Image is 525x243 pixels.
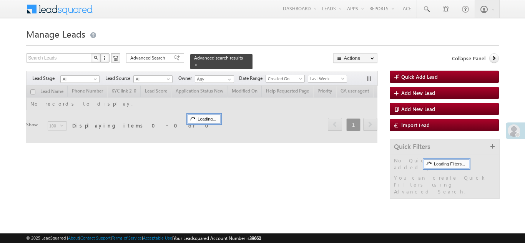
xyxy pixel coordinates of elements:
[401,73,438,80] span: Quick Add Lead
[94,56,98,60] img: Search
[134,76,170,83] span: All
[26,235,261,242] span: © 2025 LeadSquared | | | | |
[188,114,220,124] div: Loading...
[112,235,142,240] a: Terms of Service
[130,55,168,61] span: Advanced Search
[239,75,266,82] span: Date Range
[143,235,172,240] a: Acceptable Use
[103,55,107,61] span: ?
[308,75,347,83] a: Last Week
[224,76,233,83] a: Show All Items
[266,75,305,83] a: Created On
[266,75,302,82] span: Created On
[105,75,133,82] span: Lead Source
[401,106,435,112] span: Add New Lead
[401,89,435,96] span: Add New Lead
[195,75,234,83] input: Type to Search
[173,235,261,241] span: Your Leadsquared Account Number is
[401,122,430,128] span: Import Lead
[249,235,261,241] span: 39660
[32,75,60,82] span: Lead Stage
[333,53,377,63] button: Actions
[80,235,111,240] a: Contact Support
[61,76,97,83] span: All
[424,159,469,169] div: Loading Filters...
[60,75,100,83] a: All
[68,235,79,240] a: About
[194,55,243,61] span: Advanced search results
[133,75,173,83] a: All
[26,28,85,40] span: Manage Leads
[308,75,345,82] span: Last Week
[100,53,110,63] button: ?
[452,55,485,62] span: Collapse Panel
[178,75,195,82] span: Owner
